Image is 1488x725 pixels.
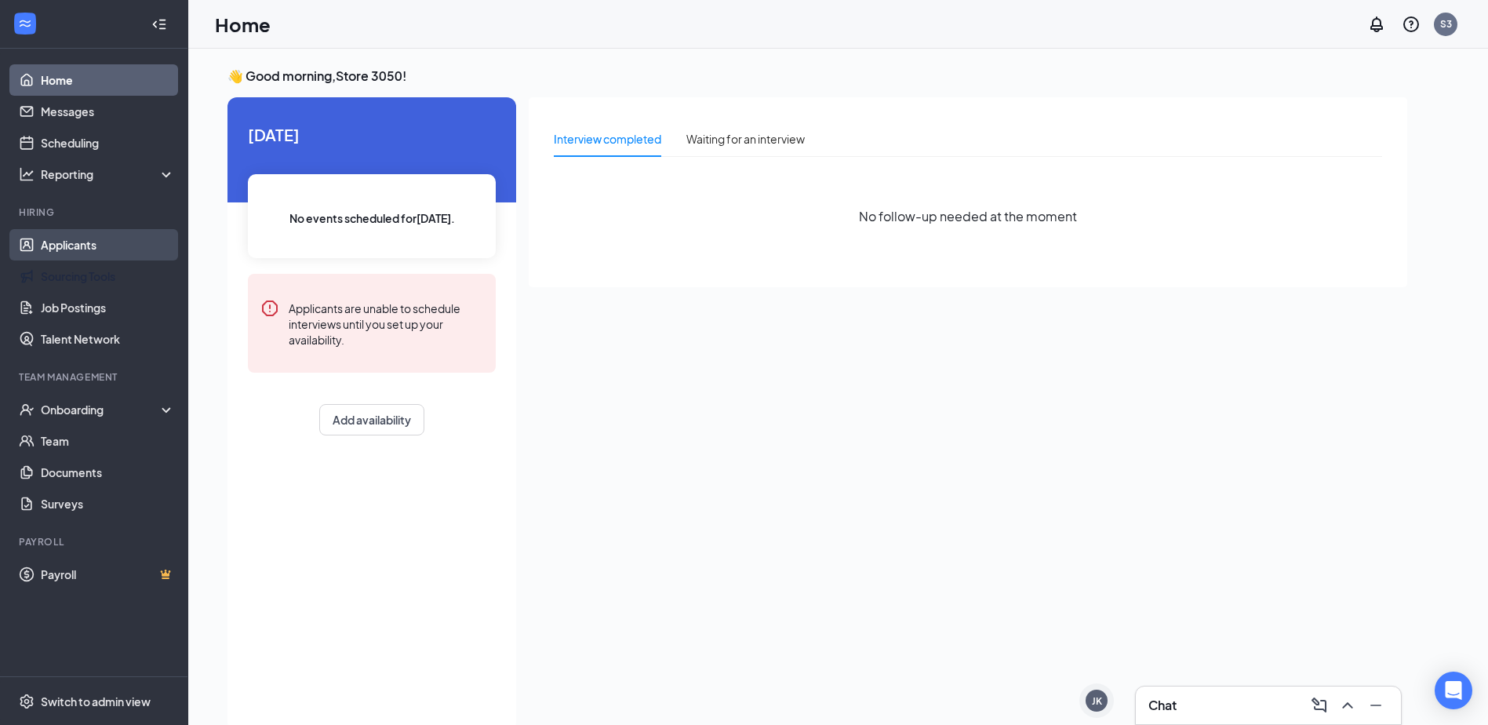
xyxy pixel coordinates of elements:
[686,130,805,148] div: Waiting for an interview
[41,402,162,417] div: Onboarding
[1402,15,1421,34] svg: QuestionInfo
[1440,17,1452,31] div: S3
[248,122,496,147] span: [DATE]
[19,166,35,182] svg: Analysis
[41,425,175,457] a: Team
[19,535,172,548] div: Payroll
[41,323,175,355] a: Talent Network
[41,166,176,182] div: Reporting
[859,206,1077,226] span: No follow-up needed at the moment
[289,299,483,348] div: Applicants are unable to schedule interviews until you set up your availability.
[151,16,167,32] svg: Collapse
[1435,672,1472,709] div: Open Intercom Messenger
[227,67,1407,85] h3: 👋 Good morning, Store 3050 !
[19,694,35,709] svg: Settings
[41,292,175,323] a: Job Postings
[319,404,424,435] button: Add availability
[1338,696,1357,715] svg: ChevronUp
[19,370,172,384] div: Team Management
[41,96,175,127] a: Messages
[19,402,35,417] svg: UserCheck
[1307,693,1332,718] button: ComposeMessage
[41,64,175,96] a: Home
[554,130,661,148] div: Interview completed
[41,559,175,590] a: PayrollCrown
[1367,15,1386,34] svg: Notifications
[41,229,175,260] a: Applicants
[41,127,175,158] a: Scheduling
[1335,693,1360,718] button: ChevronUp
[1092,694,1102,708] div: JK
[289,209,455,227] span: No events scheduled for [DATE] .
[1363,693,1388,718] button: Minimize
[1310,696,1329,715] svg: ComposeMessage
[41,457,175,488] a: Documents
[215,11,271,38] h1: Home
[41,694,151,709] div: Switch to admin view
[1366,696,1385,715] svg: Minimize
[260,299,279,318] svg: Error
[1148,697,1177,714] h3: Chat
[41,488,175,519] a: Surveys
[41,260,175,292] a: Sourcing Tools
[19,206,172,219] div: Hiring
[17,16,33,31] svg: WorkstreamLogo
